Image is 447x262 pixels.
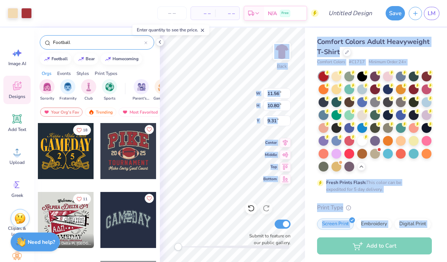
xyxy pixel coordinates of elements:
[105,83,114,91] img: Sports Image
[133,79,150,101] div: filter for Parent's Weekend
[59,79,77,101] div: filter for Fraternity
[8,61,26,67] span: Image AI
[102,79,117,101] div: filter for Sports
[268,9,277,17] span: N/A
[105,57,111,61] img: trend_line.gif
[133,25,209,35] div: Enter quantity to see the price.
[113,57,139,61] div: homecoming
[158,83,167,91] img: Game Day Image
[44,109,50,115] img: most_fav.gif
[28,239,55,246] strong: Need help?
[133,96,150,101] span: Parent's Weekend
[119,108,161,117] div: Most Favorited
[11,192,23,198] span: Greek
[39,79,55,101] div: filter for Sorority
[88,109,94,115] img: trending.gif
[104,96,116,101] span: Sports
[424,7,439,20] a: LM
[326,179,419,193] div: This color can be expedited for 5 day delivery.
[73,194,91,204] button: Like
[5,225,30,237] span: Clipart & logos
[83,128,88,132] span: 18
[40,96,54,101] span: Sorority
[281,11,289,16] span: Free
[74,53,98,65] button: bear
[277,63,287,70] div: Back
[195,9,211,17] span: – –
[317,59,345,65] span: Comfort Colors
[52,39,144,46] input: Try "Alpha"
[322,6,378,21] input: Untitled Design
[50,235,81,240] span: [PERSON_NAME]
[9,94,25,100] span: Designs
[349,59,365,65] span: # C1717
[77,70,89,77] div: Styles
[317,203,432,212] div: Print Type
[84,83,93,91] img: Club Image
[101,53,142,65] button: homecoming
[274,44,289,59] img: Back
[386,6,405,20] button: Save
[86,57,95,61] div: bear
[145,125,154,134] button: Like
[85,108,116,117] div: Trending
[356,218,392,230] div: Embroidery
[153,79,171,101] div: filter for Game Day
[428,9,436,18] span: LM
[220,9,235,17] span: – –
[263,140,277,146] span: Center
[78,57,84,61] img: trend_line.gif
[95,70,117,77] div: Print Types
[42,70,52,77] div: Orgs
[133,79,150,101] button: filter button
[102,79,117,101] button: filter button
[59,96,77,101] span: Fraternity
[50,241,91,246] span: Alpha Delta Pi, [GEOGRAPHIC_DATA][US_STATE] at [GEOGRAPHIC_DATA]
[394,218,431,230] div: Digital Print
[174,243,182,251] div: Accessibility label
[153,96,171,101] span: Game Day
[317,37,430,56] span: Comfort Colors Adult Heavyweight T-Shirt
[369,59,406,65] span: Minimum Order: 24 +
[317,218,354,230] div: Screen Print
[81,79,96,101] div: filter for Club
[40,108,83,117] div: Your Org's Fav
[157,6,187,20] input: – –
[64,83,72,91] img: Fraternity Image
[84,96,93,101] span: Club
[263,164,277,170] span: Top
[137,83,146,91] img: Parent's Weekend Image
[263,152,277,158] span: Middle
[52,57,68,61] div: football
[263,176,277,182] span: Bottom
[43,83,52,91] img: Sorority Image
[57,70,71,77] div: Events
[153,79,171,101] button: filter button
[245,232,291,246] label: Submit to feature on our public gallery.
[83,197,88,201] span: 11
[44,57,50,61] img: trend_line.gif
[40,53,71,65] button: football
[9,159,25,165] span: Upload
[73,125,91,135] button: Like
[59,79,77,101] button: filter button
[81,79,96,101] button: filter button
[39,79,55,101] button: filter button
[145,194,154,203] button: Like
[326,179,366,186] strong: Fresh Prints Flash:
[122,109,128,115] img: most_fav.gif
[8,126,26,133] span: Add Text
